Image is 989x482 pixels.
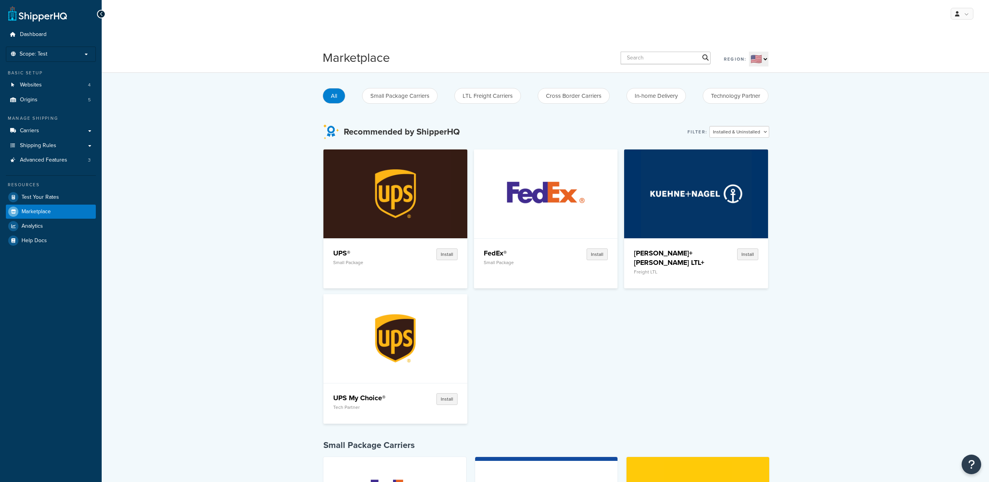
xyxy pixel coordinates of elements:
a: Analytics [6,219,96,233]
span: Carriers [20,128,39,134]
img: FedEx® [490,149,601,238]
p: Small Package [333,260,407,265]
span: 5 [88,97,91,103]
a: Advanced Features3 [6,153,96,167]
a: Dashboard [6,27,96,42]
button: Cross Border Carriers [538,88,610,104]
a: Kuehne+Nagel LTL+[PERSON_NAME]+[PERSON_NAME] LTL+Freight LTLInstall [624,149,768,288]
div: Resources [6,182,96,188]
li: Origins [6,93,96,107]
img: Kuehne+Nagel LTL+ [641,149,752,238]
a: FedEx®FedEx®Small PackageInstall [474,149,618,288]
p: Freight LTL [634,269,708,275]
span: Websites [20,82,42,88]
button: Install [436,393,458,405]
a: Marketplace [6,205,96,219]
a: Shipping Rules [6,138,96,153]
h4: UPS® [333,248,407,258]
span: Scope: Test [20,51,47,58]
button: Small Package Carriers [362,88,438,104]
h4: FedEx® [484,248,558,258]
h4: UPS My Choice® [333,393,407,403]
button: All [323,88,345,104]
h4: Small Package Carriers [323,439,769,451]
a: Test Your Rates [6,190,96,204]
button: Technology Partner [703,88,768,104]
button: In-home Delivery [626,88,686,104]
button: Install [436,248,458,260]
a: Carriers [6,124,96,138]
span: Origins [20,97,38,103]
span: Test Your Rates [22,194,59,201]
button: Install [587,248,608,260]
h4: [PERSON_NAME]+[PERSON_NAME] LTL+ [634,248,708,267]
span: Dashboard [20,31,47,38]
button: Open Resource Center [962,455,981,474]
input: Search [621,52,711,64]
div: Manage Shipping [6,115,96,122]
span: 4 [88,82,91,88]
span: Help Docs [22,237,47,244]
a: Origins5 [6,93,96,107]
span: Marketplace [22,209,51,215]
h1: Marketplace [323,49,390,67]
span: Advanced Features [20,157,67,164]
label: Filter: [687,126,707,137]
li: Websites [6,78,96,92]
a: Help Docs [6,234,96,248]
h3: Recommended by ShipperHQ [344,127,460,137]
span: 3 [88,157,91,164]
button: Install [737,248,758,260]
img: UPS® [340,149,451,238]
label: Region: [724,54,747,65]
span: Analytics [22,223,43,230]
a: Websites4 [6,78,96,92]
a: UPS®UPS®Small PackageInstall [323,149,467,288]
a: UPS My Choice®UPS My Choice®Tech PartnerInstall [323,294,467,424]
span: Shipping Rules [20,142,56,149]
p: Small Package [484,260,558,265]
div: Basic Setup [6,70,96,76]
p: Tech Partner [333,405,407,410]
img: UPS My Choice® [340,294,451,383]
button: LTL Freight Carriers [454,88,521,104]
li: Advanced Features [6,153,96,167]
